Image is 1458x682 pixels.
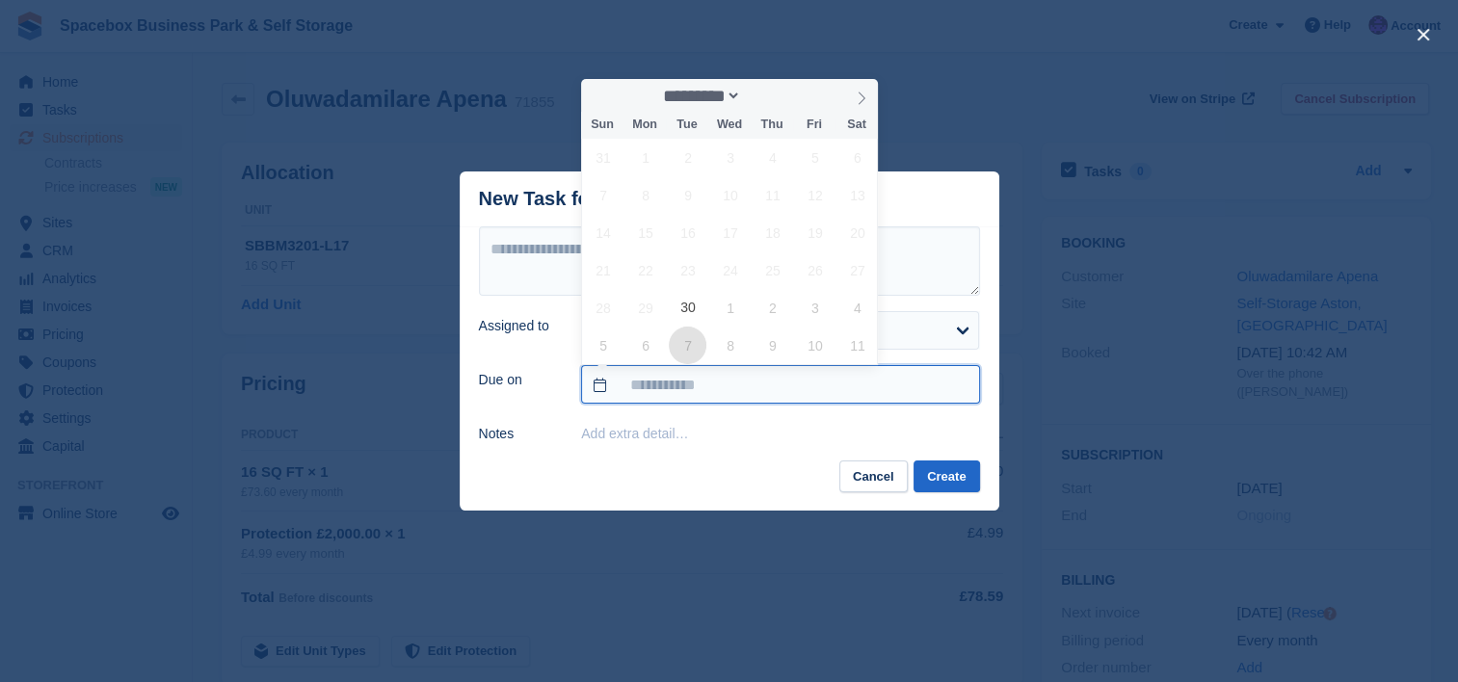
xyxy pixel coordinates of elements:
span: Tue [666,118,708,131]
span: September 29, 2025 [627,289,665,327]
span: September 30, 2025 [669,289,706,327]
span: October 5, 2025 [585,327,623,364]
span: September 20, 2025 [838,214,876,251]
span: September 24, 2025 [711,251,749,289]
select: Month [657,86,742,106]
span: September 2, 2025 [669,139,706,176]
button: Create [914,460,979,492]
span: October 4, 2025 [838,289,876,327]
span: September 21, 2025 [585,251,623,289]
button: Add extra detail… [581,426,688,441]
span: October 10, 2025 [796,327,834,364]
span: Sat [835,118,878,131]
span: September 8, 2025 [627,176,665,214]
span: October 1, 2025 [711,289,749,327]
span: Wed [708,118,751,131]
button: close [1408,19,1439,50]
input: Year [741,86,802,106]
span: September 9, 2025 [669,176,706,214]
span: September 26, 2025 [796,251,834,289]
span: October 7, 2025 [669,327,706,364]
span: October 6, 2025 [627,327,665,364]
span: September 5, 2025 [796,139,834,176]
span: September 10, 2025 [711,176,749,214]
span: September 11, 2025 [754,176,791,214]
span: Fri [793,118,835,131]
span: September 4, 2025 [754,139,791,176]
span: September 14, 2025 [585,214,623,251]
span: September 6, 2025 [838,139,876,176]
span: September 27, 2025 [838,251,876,289]
span: October 2, 2025 [754,289,791,327]
span: September 23, 2025 [669,251,706,289]
span: September 13, 2025 [838,176,876,214]
span: Sun [581,118,623,131]
span: October 9, 2025 [754,327,791,364]
span: September 17, 2025 [711,214,749,251]
button: Cancel [839,460,908,492]
span: September 1, 2025 [627,139,665,176]
span: September 19, 2025 [796,214,834,251]
span: September 18, 2025 [754,214,791,251]
span: September 25, 2025 [754,251,791,289]
span: October 8, 2025 [711,327,749,364]
span: October 3, 2025 [796,289,834,327]
span: September 7, 2025 [585,176,623,214]
div: New Task for Subscription #71855 [479,188,790,210]
span: Thu [751,118,793,131]
span: August 31, 2025 [585,139,623,176]
span: Mon [623,118,666,131]
span: September 3, 2025 [711,139,749,176]
span: October 11, 2025 [838,327,876,364]
label: Notes [479,424,559,444]
span: September 15, 2025 [627,214,665,251]
label: Due on [479,370,559,390]
span: September 28, 2025 [585,289,623,327]
label: Assigned to [479,316,559,336]
span: September 22, 2025 [627,251,665,289]
span: September 12, 2025 [796,176,834,214]
span: September 16, 2025 [669,214,706,251]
